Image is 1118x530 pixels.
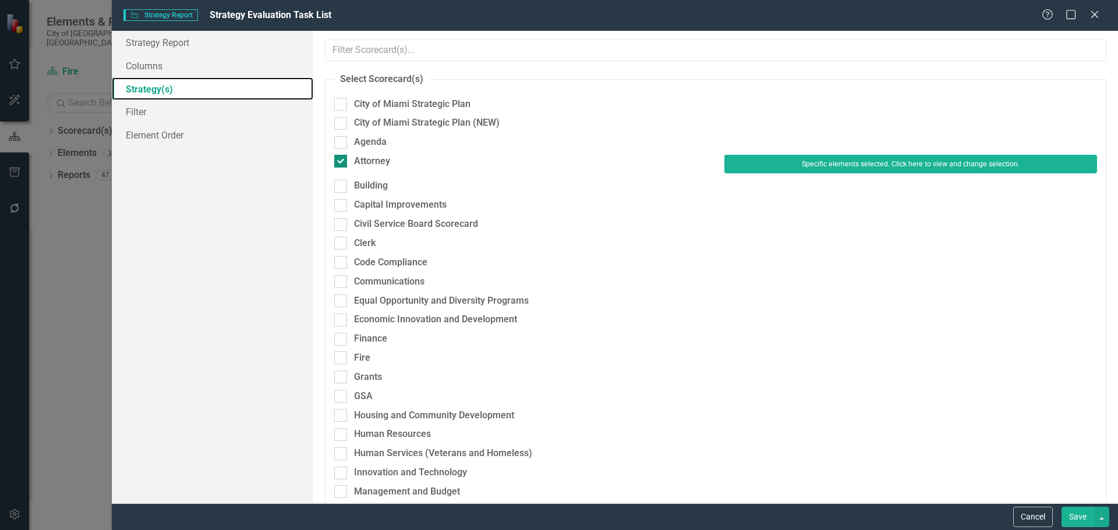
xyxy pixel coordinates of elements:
a: Columns [112,54,313,77]
div: GSA [354,390,373,403]
a: Filter [112,100,313,123]
button: Specific elements selected. Click here to view and change selection. [724,155,1097,173]
span: Strategy Evaluation Task List [210,9,331,20]
div: Clerk [354,237,376,250]
div: Innovation and Technology [354,466,467,479]
a: Element Order [112,123,313,147]
div: Grants [354,371,382,384]
a: Strategy(s) [112,77,313,101]
legend: Select Scorecard(s) [334,73,429,86]
div: Attorney [354,155,390,168]
div: City of Miami Strategic Plan [354,98,470,111]
div: Building [354,179,388,193]
div: Economic Innovation and Development [354,313,517,326]
div: Capital Improvements [354,198,447,212]
div: Communications [354,275,424,289]
div: Management and Budget [354,485,460,499]
button: Cancel [1013,507,1053,527]
div: Agenda [354,136,387,149]
div: Finance [354,332,387,346]
div: Equal Opportunity and Diversity Programs [354,294,529,308]
span: Strategy Report [123,9,198,21]
div: Fire [354,351,370,365]
button: Save [1062,507,1094,527]
div: Civil Service Board Scorecard [354,218,478,231]
div: Human Services (Veterans and Homeless) [354,447,532,460]
div: Housing and Community Development [354,409,514,422]
div: Code Compliance [354,256,427,269]
input: Filter Scorecard(s)... [325,40,1106,61]
a: Strategy Report [112,31,313,54]
div: City of Miami Strategic Plan (NEW) [354,116,500,130]
div: Human Resources [354,428,431,441]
